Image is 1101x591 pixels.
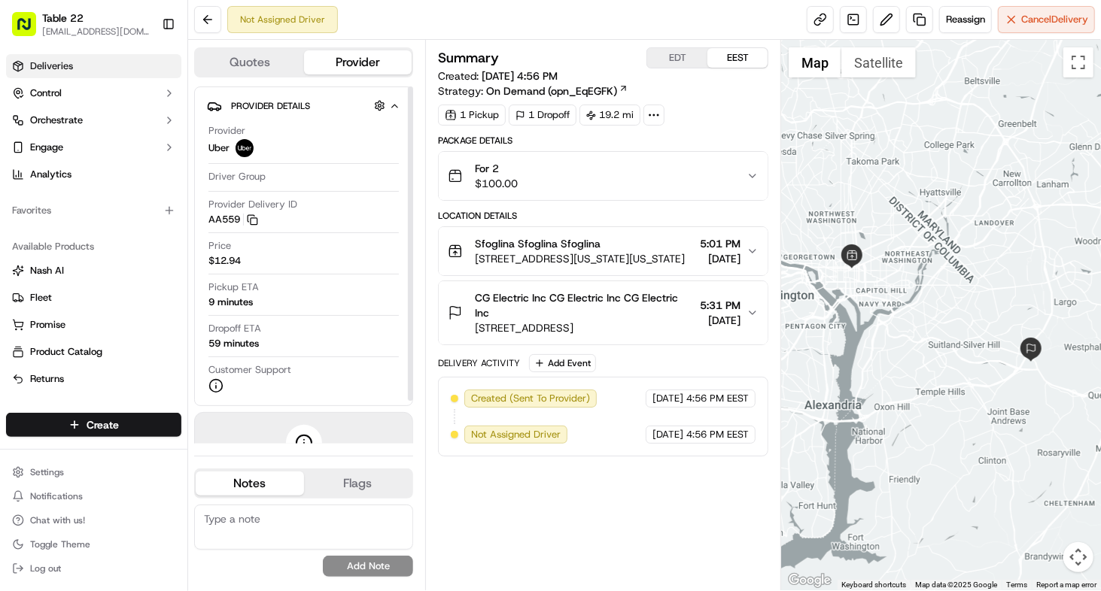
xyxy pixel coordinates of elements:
[6,286,181,310] button: Fleet
[208,322,261,335] span: Dropoff ETA
[652,392,683,405] span: [DATE]
[68,158,207,170] div: We're available if you need us!
[15,195,101,207] div: Past conversations
[233,192,274,210] button: See all
[6,313,181,337] button: Promise
[30,233,42,245] img: 1736555255976-a54dd68f-1ca7-489b-9aae-adbdc363a1c4
[439,152,768,200] button: For 2$100.00
[438,68,558,83] span: Created:
[1063,542,1093,572] button: Map camera controls
[579,105,640,126] div: 19.2 mi
[30,141,63,154] span: Engage
[438,105,506,126] div: 1 Pickup
[15,59,274,83] p: Welcome 👋
[841,47,916,77] button: Show satellite imagery
[125,232,130,244] span: •
[707,48,768,68] button: EEST
[142,335,242,350] span: API Documentation
[6,340,181,364] button: Product Catalog
[30,345,102,359] span: Product Catalog
[700,251,741,266] span: [DATE]
[30,514,85,526] span: Chat with us!
[700,313,741,328] span: [DATE]
[6,162,181,186] a: Analytics
[486,83,617,98] span: On Demand (opn_EqEGFK)
[30,372,64,386] span: Returns
[208,198,297,211] span: Provider Delivery ID
[946,13,985,26] span: Reassign
[87,417,119,432] span: Create
[686,428,749,441] span: 4:56 PM EEST
[939,6,992,33] button: Reassign
[121,329,248,356] a: 💻API Documentation
[438,83,628,98] div: Strategy:
[6,462,181,483] button: Settings
[700,236,741,251] span: 5:01 PM
[6,54,181,78] a: Deliveries
[208,141,230,155] span: Uber
[208,337,259,350] div: 59 minutes
[208,254,241,268] span: $12.94
[438,135,768,147] div: Package Details
[915,580,997,589] span: Map data ©2025 Google
[6,135,181,159] button: Engage
[475,176,518,191] span: $100.00
[439,227,768,275] button: Sfoglina Sfoglina Sfoglina[STREET_ADDRESS][US_STATE][US_STATE]5:01 PM[DATE]
[30,490,83,502] span: Notifications
[6,486,181,507] button: Notifications
[12,264,175,277] a: Nash AI
[6,235,181,259] div: Available Products
[509,105,576,126] div: 1 Dropoff
[30,59,73,73] span: Deliveries
[1036,580,1096,589] a: Report a map error
[256,147,274,165] button: Start new chat
[785,571,835,590] a: Open this area in Google Maps (opens a new window)
[150,372,182,383] span: Pylon
[1021,13,1088,26] span: Cancel Delivery
[208,213,258,226] button: AA559
[12,372,175,386] a: Returns
[1063,47,1093,77] button: Toggle fullscreen view
[30,538,90,550] span: Toggle Theme
[207,93,400,118] button: Provider Details
[6,108,181,132] button: Orchestrate
[30,168,71,181] span: Analytics
[30,264,64,277] span: Nash AI
[50,273,55,285] span: •
[304,50,412,74] button: Provider
[785,571,835,590] img: Google
[647,48,707,68] button: EDT
[9,329,121,356] a: 📗Knowledge Base
[12,345,175,359] a: Product Catalog
[42,26,150,38] button: [EMAIL_ADDRESS][DOMAIN_NAME]
[475,236,601,251] span: Sfoglina Sfoglina Sfoglina
[700,298,741,313] span: 5:31 PM
[47,232,122,244] span: [PERSON_NAME]
[15,143,42,170] img: 1736555255976-a54dd68f-1ca7-489b-9aae-adbdc363a1c4
[208,124,245,138] span: Provider
[208,239,231,253] span: Price
[208,280,259,294] span: Pickup ETA
[998,6,1095,33] button: CancelDelivery
[30,86,62,100] span: Control
[42,11,84,26] button: Table 22
[196,50,304,74] button: Quotes
[58,273,89,285] span: [DATE]
[208,363,291,377] span: Customer Support
[6,259,181,283] button: Nash AI
[438,51,499,65] h3: Summary
[30,291,52,305] span: Fleet
[208,170,266,183] span: Driver Group
[106,371,182,383] a: Powered byPylon
[12,291,175,305] a: Fleet
[482,69,558,83] span: [DATE] 4:56 PM
[30,318,65,332] span: Promise
[1006,580,1027,589] a: Terms (opens in new tab)
[15,14,45,44] img: Nash
[12,318,175,332] a: Promise
[6,413,181,437] button: Create
[32,143,59,170] img: 1738778727109-b901c2ba-d612-49f7-a14d-d897ce62d23f
[471,392,590,405] span: Created (Sent To Provider)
